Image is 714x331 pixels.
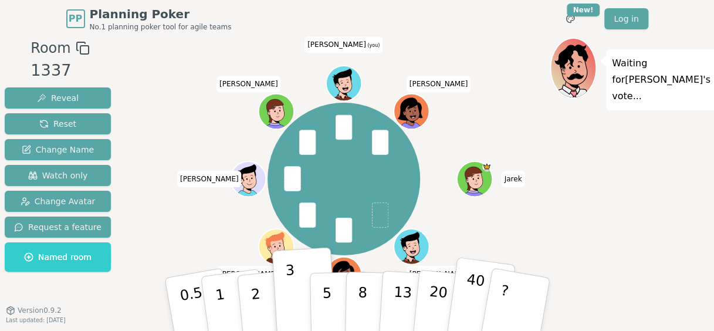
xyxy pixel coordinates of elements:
span: Request a feature [14,221,101,233]
div: 1337 [31,59,89,83]
button: Watch only [5,165,111,186]
span: Click to change your name [177,171,242,187]
span: Reveal [37,92,79,104]
button: Reveal [5,87,111,109]
span: Click to change your name [407,76,471,92]
p: Waiting for [PERSON_NAME] 's vote... [612,55,710,104]
span: Jarek is the host [482,163,491,171]
span: Click to change your name [216,266,281,282]
a: Log in [604,8,648,29]
span: Watch only [28,170,88,181]
button: Change Name [5,139,111,160]
span: Last updated: [DATE] [6,317,66,323]
a: PPPlanning PokerNo.1 planning poker tool for agile teams [66,6,232,32]
span: Click to change your name [304,36,383,53]
button: Click to change your avatar [327,67,360,100]
span: (you) [366,43,380,48]
button: Reset [5,113,111,134]
span: Named room [24,251,92,263]
div: New! [567,4,600,16]
span: Planning Poker [90,6,232,22]
span: Change Name [22,144,94,156]
span: PP [69,12,82,26]
span: Version 0.9.2 [18,306,62,315]
button: Change Avatar [5,191,111,212]
button: New! [560,8,581,29]
span: Click to change your name [501,171,524,187]
button: Named room [5,242,111,272]
span: Click to change your name [216,76,281,92]
span: Reset [39,118,76,130]
span: Room [31,38,70,59]
span: No.1 planning poker tool for agile teams [90,22,232,32]
button: Request a feature [5,217,111,238]
span: Change Avatar [21,195,96,207]
p: 3 [285,262,297,326]
span: Click to change your name [407,266,471,282]
button: Version0.9.2 [6,306,62,315]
